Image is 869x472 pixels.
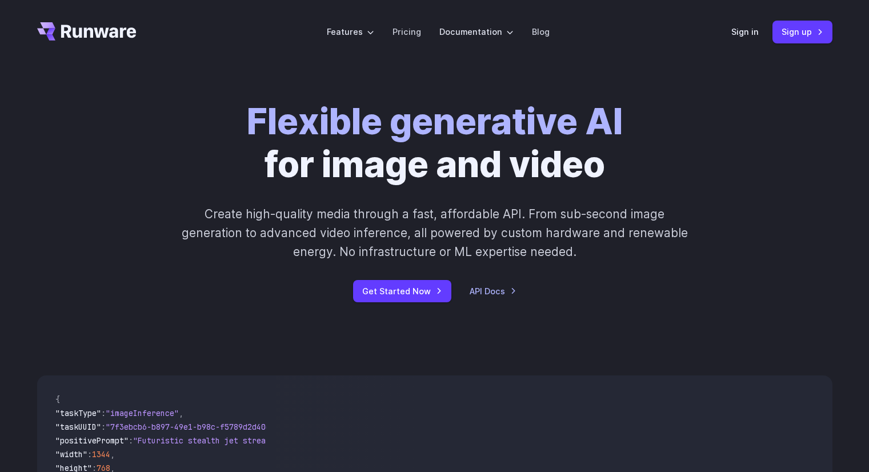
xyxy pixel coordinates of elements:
[327,25,374,38] label: Features
[87,449,92,459] span: :
[393,25,421,38] a: Pricing
[731,25,759,38] a: Sign in
[101,422,106,432] span: :
[179,408,183,418] span: ,
[133,435,549,446] span: "Futuristic stealth jet streaking through a neon-lit cityscape with glowing purple exhaust"
[247,101,623,186] h1: for image and video
[37,22,137,41] a: Go to /
[129,435,133,446] span: :
[353,280,451,302] a: Get Started Now
[772,21,832,43] a: Sign up
[55,435,129,446] span: "positivePrompt"
[92,449,110,459] span: 1344
[101,408,106,418] span: :
[180,205,689,262] p: Create high-quality media through a fast, affordable API. From sub-second image generation to adv...
[55,394,60,405] span: {
[470,285,516,298] a: API Docs
[55,449,87,459] span: "width"
[439,25,514,38] label: Documentation
[106,408,179,418] span: "imageInference"
[55,422,101,432] span: "taskUUID"
[247,100,623,143] strong: Flexible generative AI
[55,408,101,418] span: "taskType"
[106,422,279,432] span: "7f3ebcb6-b897-49e1-b98c-f5789d2d40d7"
[532,25,550,38] a: Blog
[110,449,115,459] span: ,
